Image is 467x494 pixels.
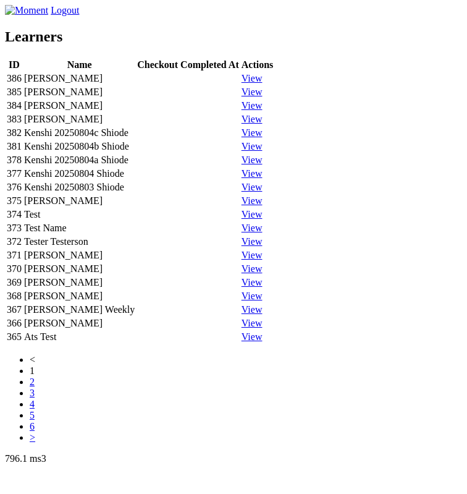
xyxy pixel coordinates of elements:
[30,388,35,398] a: 3
[24,209,135,220] div: Test
[30,399,35,409] a: 4
[5,354,462,443] nav: Pages
[24,127,135,138] div: Kenshi 20250804c Shiode
[7,100,22,111] div: 384
[24,263,135,275] div: [PERSON_NAME]
[24,236,135,247] div: Tester Testerson
[24,250,135,261] div: [PERSON_NAME]
[7,114,22,125] div: 383
[242,209,263,219] a: View
[6,59,22,71] th: ID
[30,354,35,365] a: Previous
[7,331,22,343] div: 365
[7,304,22,315] div: 367
[242,263,263,274] a: View
[30,453,41,464] span: ms
[7,209,22,220] div: 374
[7,318,22,329] div: 366
[242,182,263,192] a: View
[7,87,22,98] div: 385
[242,304,263,315] a: View
[24,114,135,125] div: [PERSON_NAME]
[24,277,135,288] div: [PERSON_NAME]
[5,5,48,16] img: Moment
[7,250,22,261] div: 371
[30,410,35,420] a: 5
[7,277,22,288] div: 369
[24,195,135,207] div: [PERSON_NAME]
[242,291,263,301] a: View
[7,155,22,166] div: 378
[242,331,263,342] a: View
[24,100,135,111] div: [PERSON_NAME]
[7,195,22,207] div: 375
[23,59,135,71] th: Name
[24,141,135,152] div: Kenshi 20250804b Shiode
[7,127,22,138] div: 382
[242,100,263,111] a: View
[242,141,263,151] a: View
[30,421,35,432] a: 6
[41,453,46,464] span: 3
[7,263,22,275] div: 370
[24,223,135,234] div: Test Name
[242,168,263,179] a: View
[5,453,27,464] span: 796.1
[7,73,22,84] div: 386
[241,59,274,71] th: Actions
[24,73,135,84] div: [PERSON_NAME]
[242,87,263,97] a: View
[24,155,135,166] div: Kenshi 20250804a Shiode
[242,73,263,83] a: View
[24,331,135,343] div: Ats Test
[30,365,35,376] a: 1
[242,236,263,247] a: View
[242,155,263,165] a: View
[24,182,135,193] div: Kenshi 20250803 Shiode
[5,28,462,45] h2: Learners
[242,250,263,260] a: View
[51,5,79,15] a: Logout
[24,304,135,315] div: [PERSON_NAME] Weekly
[30,377,35,387] a: 2
[242,195,263,206] a: View
[7,291,22,302] div: 368
[7,182,22,193] div: 376
[242,277,263,287] a: View
[24,318,135,329] div: [PERSON_NAME]
[30,432,35,443] a: Next
[242,223,263,233] a: View
[242,127,263,138] a: View
[24,168,135,179] div: Kenshi 20250804 Shiode
[242,318,263,328] a: View
[24,87,135,98] div: [PERSON_NAME]
[7,141,22,152] div: 381
[7,223,22,234] div: 373
[7,168,22,179] div: 377
[7,236,22,247] div: 372
[137,59,239,71] th: Checkout Completed At
[242,114,263,124] a: View
[24,291,135,302] div: [PERSON_NAME]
